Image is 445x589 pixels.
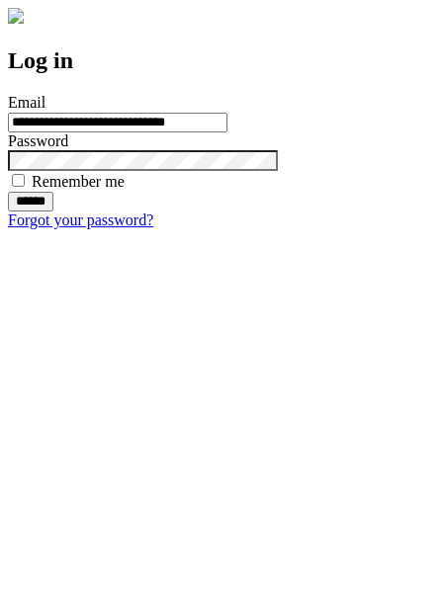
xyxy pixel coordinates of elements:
[8,94,45,111] label: Email
[8,47,437,74] h2: Log in
[8,211,153,228] a: Forgot your password?
[8,8,24,24] img: logo-4e3dc11c47720685a147b03b5a06dd966a58ff35d612b21f08c02c0306f2b779.png
[8,132,68,149] label: Password
[32,173,125,190] label: Remember me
